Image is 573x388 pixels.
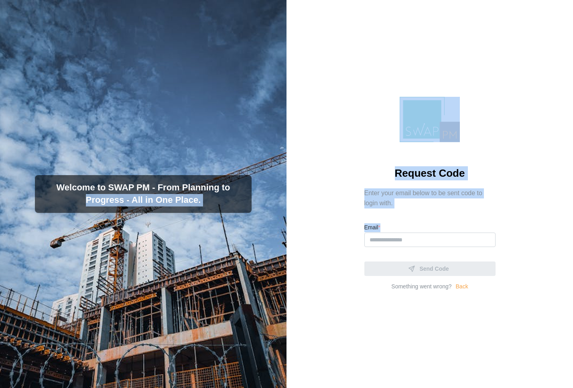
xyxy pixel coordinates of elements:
div: Enter your email below to be sent code to login with. [364,188,496,208]
img: Logo [400,97,460,142]
a: Back [456,282,468,291]
label: Email [364,223,380,232]
h2: Request Code [395,166,465,180]
div: Something went wrong? [391,282,451,291]
h3: Welcome to SWAP PM - From Planning to Progress - All in One Place. [41,182,245,206]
